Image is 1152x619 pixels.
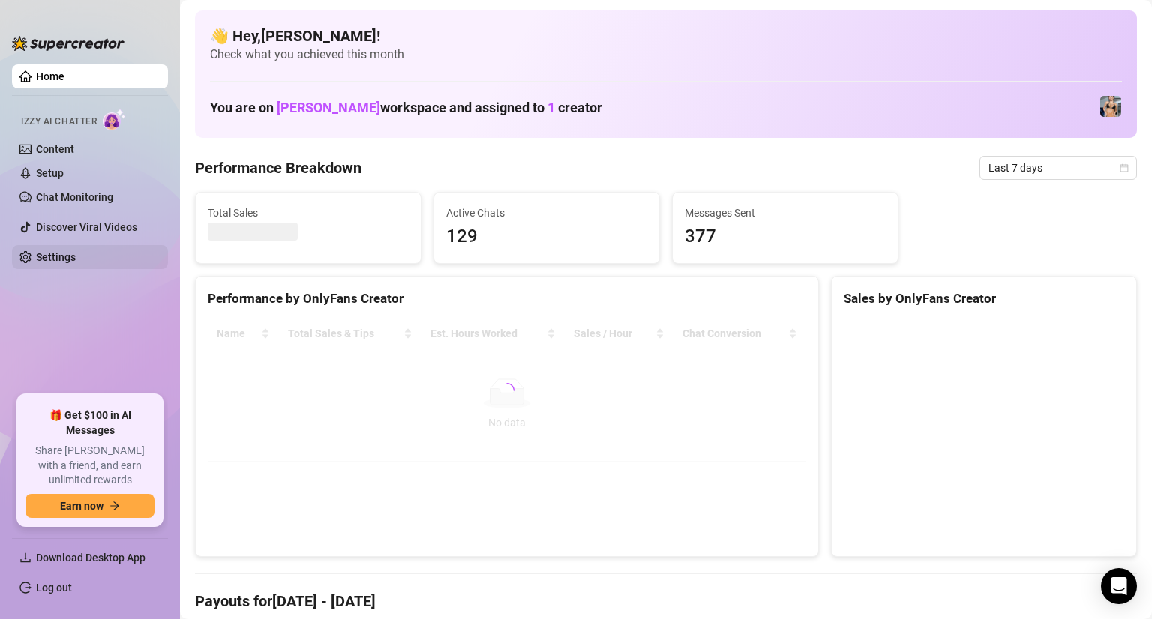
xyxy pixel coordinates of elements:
[685,223,886,251] span: 377
[210,100,602,116] h1: You are on workspace and assigned to creator
[25,444,154,488] span: Share [PERSON_NAME] with a friend, and earn unlimited rewards
[1120,163,1129,172] span: calendar
[19,552,31,564] span: download
[210,46,1122,63] span: Check what you achieved this month
[446,223,647,251] span: 129
[36,70,64,82] a: Home
[499,383,514,398] span: loading
[446,205,647,221] span: Active Chats
[685,205,886,221] span: Messages Sent
[208,205,409,221] span: Total Sales
[988,157,1128,179] span: Last 7 days
[36,143,74,155] a: Content
[208,289,806,309] div: Performance by OnlyFans Creator
[60,500,103,512] span: Earn now
[277,100,380,115] span: [PERSON_NAME]
[844,289,1124,309] div: Sales by OnlyFans Creator
[36,251,76,263] a: Settings
[36,552,145,564] span: Download Desktop App
[195,591,1137,612] h4: Payouts for [DATE] - [DATE]
[36,221,137,233] a: Discover Viral Videos
[195,157,361,178] h4: Performance Breakdown
[36,167,64,179] a: Setup
[36,582,72,594] a: Log out
[25,408,154,438] span: 🎁 Get $100 in AI Messages
[210,25,1122,46] h4: 👋 Hey, [PERSON_NAME] !
[12,36,124,51] img: logo-BBDzfeDw.svg
[25,494,154,518] button: Earn nowarrow-right
[36,191,113,203] a: Chat Monitoring
[547,100,555,115] span: 1
[103,109,126,130] img: AI Chatter
[109,501,120,511] span: arrow-right
[1100,96,1121,117] img: Veronica
[1101,568,1137,604] div: Open Intercom Messenger
[21,115,97,129] span: Izzy AI Chatter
